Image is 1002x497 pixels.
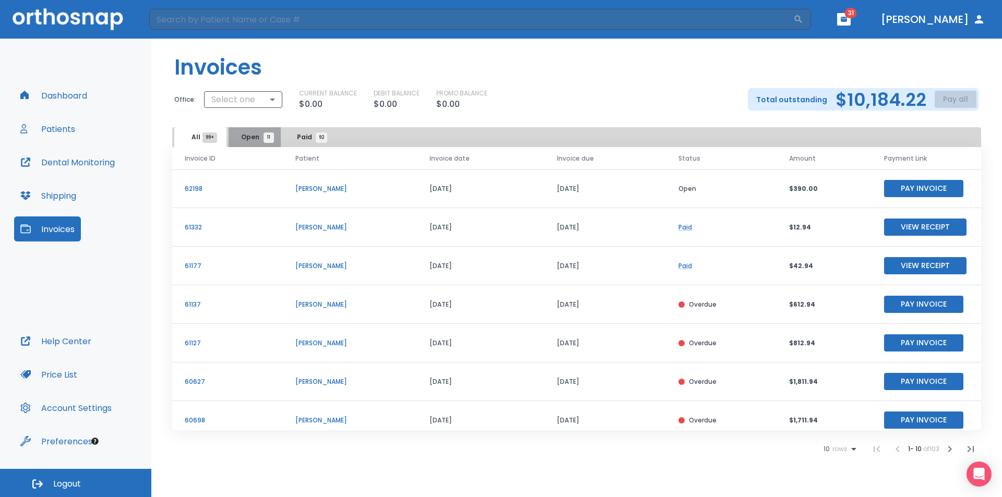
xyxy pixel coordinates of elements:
[845,8,857,18] span: 31
[14,429,99,454] button: Preferences
[884,338,963,347] a: Pay Invoice
[884,373,963,390] button: Pay Invoice
[202,132,217,143] span: 99+
[908,444,923,453] span: 1 - 10
[789,300,859,309] p: $612.94
[204,89,282,110] div: Select one
[557,154,594,163] span: Invoice due
[295,416,404,425] p: [PERSON_NAME]
[297,132,321,142] span: Paid
[678,223,692,232] a: Paid
[14,150,121,175] button: Dental Monitoring
[295,154,319,163] span: Patient
[174,52,262,83] h1: Invoices
[689,338,717,348] p: Overdue
[417,208,544,247] td: [DATE]
[14,329,98,354] button: Help Center
[192,132,210,142] span: All
[14,183,82,208] button: Shipping
[884,415,963,424] a: Pay Invoice
[884,180,963,197] button: Pay Invoice
[185,261,270,271] p: 61177
[295,338,404,348] p: [PERSON_NAME]
[14,395,118,420] button: Account Settings
[436,89,487,98] p: PROMO BALANCE
[299,89,357,98] p: CURRENT BALANCE
[544,169,666,208] td: [DATE]
[14,362,83,387] button: Price List
[836,92,926,107] h2: $10,184.22
[756,93,827,106] p: Total outstanding
[374,89,420,98] p: DEBIT BALANCE
[884,261,967,270] a: View Receipt
[90,437,100,446] div: Tooltip anchor
[316,132,327,143] span: 92
[295,377,404,386] p: [PERSON_NAME]
[884,257,967,274] button: View Receipt
[544,324,666,362] td: [DATE]
[241,132,269,142] span: Open
[185,154,216,163] span: Invoice ID
[830,445,848,453] span: rows
[967,462,992,487] div: Open Intercom Messenger
[789,416,859,425] p: $1,711.94
[185,377,270,386] p: 60627
[824,445,830,453] span: 10
[417,324,544,362] td: [DATE]
[678,261,692,270] a: Paid
[789,261,859,271] p: $42.94
[53,478,81,490] span: Logout
[544,401,666,440] td: [DATE]
[417,401,544,440] td: [DATE]
[417,169,544,208] td: [DATE]
[13,8,123,30] img: Orthosnap
[789,377,859,386] p: $1,811.94
[923,444,939,453] span: of 103
[789,154,816,163] span: Amount
[884,334,963,351] button: Pay Invoice
[14,216,81,241] button: Invoices
[678,154,700,163] span: Status
[174,127,337,147] div: tabs
[884,377,963,385] a: Pay Invoice
[374,98,397,111] p: $0.00
[295,300,404,309] p: [PERSON_NAME]
[689,377,717,386] p: Overdue
[299,98,323,111] p: $0.00
[14,116,81,141] button: Patients
[884,219,967,236] button: View Receipt
[884,222,967,231] a: View Receipt
[789,223,859,232] p: $12.94
[789,338,859,348] p: $812.94
[877,10,989,29] button: [PERSON_NAME]
[544,362,666,401] td: [DATE]
[14,83,93,108] button: Dashboard
[884,154,927,163] span: Payment Link
[417,247,544,285] td: [DATE]
[544,208,666,247] td: [DATE]
[689,300,717,309] p: Overdue
[149,9,793,30] input: Search by Patient Name or Case #
[884,411,963,429] button: Pay Invoice
[884,299,963,308] a: Pay Invoice
[185,184,270,193] p: 62198
[789,184,859,193] p: $390.00
[185,223,270,232] p: 61332
[436,98,460,111] p: $0.00
[689,416,717,425] p: Overdue
[666,169,777,208] td: Open
[544,285,666,324] td: [DATE]
[884,296,963,313] button: Pay Invoice
[884,184,963,192] a: Pay Invoice
[295,184,404,193] p: [PERSON_NAME]
[185,300,270,309] p: 61137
